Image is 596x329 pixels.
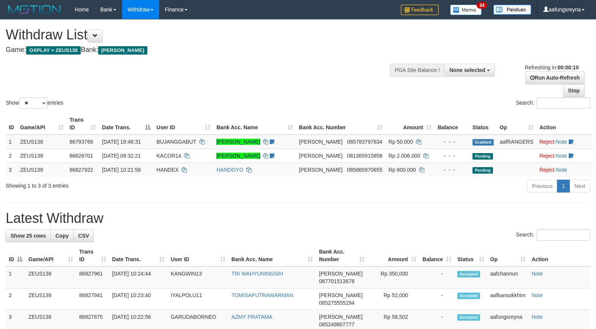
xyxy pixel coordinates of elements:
[109,266,168,288] td: [DATE] 10:24:44
[537,135,593,149] td: ·
[25,266,76,288] td: ZEUS138
[419,266,454,288] td: -
[487,288,529,310] td: aafkansokkhim
[6,46,390,54] h4: Game: Bank:
[525,64,579,70] span: Refreshing in:
[11,233,46,239] span: Show 25 rows
[319,278,354,284] span: Copy 087701513678 to clipboard
[19,97,47,109] select: Showentries
[529,245,590,266] th: Action
[50,229,74,242] a: Copy
[17,113,67,135] th: Game/API: activate to sort column ascending
[401,5,439,15] img: Feedback.jpg
[472,153,493,160] span: Pending
[368,266,419,288] td: Rp 350,000
[55,233,69,239] span: Copy
[228,245,316,266] th: Bank Acc. Name: activate to sort column ascending
[388,153,420,159] span: Rp 2.006.000
[6,97,63,109] label: Show entries
[438,138,466,146] div: - - -
[516,97,590,109] label: Search:
[319,314,363,320] span: [PERSON_NAME]
[17,135,67,149] td: ZEUS138
[17,149,67,163] td: ZEUS138
[347,139,382,145] span: Copy 085783797834 to clipboard
[70,139,93,145] span: 86793766
[6,211,590,226] h1: Latest Withdraw
[156,167,178,173] span: HANDEX
[76,288,109,310] td: 86827941
[6,149,17,163] td: 2
[525,71,585,84] a: Run Auto-Refresh
[216,167,243,173] a: HANDOYO
[540,139,555,145] a: Reject
[487,245,529,266] th: Op: activate to sort column ascending
[556,167,567,173] a: Note
[537,229,590,241] input: Search:
[6,27,390,42] h1: Withdraw List
[532,271,543,277] a: Note
[25,245,76,266] th: Game/API: activate to sort column ascending
[472,167,493,174] span: Pending
[6,229,51,242] a: Show 25 rows
[6,245,25,266] th: ID: activate to sort column descending
[438,166,466,174] div: - - -
[78,233,89,239] span: CSV
[167,245,228,266] th: User ID: activate to sort column ascending
[388,139,413,145] span: Rp 50.000
[457,314,480,321] span: Accepted
[67,113,99,135] th: Trans ID: activate to sort column ascending
[516,229,590,241] label: Search:
[435,113,469,135] th: Balance
[167,266,228,288] td: KANGWIN13
[457,271,480,277] span: Accepted
[216,139,260,145] a: [PERSON_NAME]
[319,300,354,306] span: Copy 085275555294 to clipboard
[156,153,181,159] span: KACOR14
[25,288,76,310] td: ZEUS138
[527,180,557,193] a: Previous
[419,245,454,266] th: Balance: activate to sort column ascending
[76,245,109,266] th: Trans ID: activate to sort column ascending
[457,293,480,299] span: Accepted
[388,167,416,173] span: Rp 800.000
[347,167,382,173] span: Copy 085865970655 to clipboard
[296,113,385,135] th: Bank Acc. Number: activate to sort column ascending
[70,167,93,173] span: 86827922
[472,139,494,146] span: Grabbed
[232,292,294,298] a: TOMISAPUTRAWARMAN
[556,139,567,145] a: Note
[232,314,272,320] a: AZMY PRATAMA
[385,113,435,135] th: Amount: activate to sort column ascending
[299,153,343,159] span: [PERSON_NAME]
[153,113,213,135] th: User ID: activate to sort column ascending
[109,288,168,310] td: [DATE] 10:23:40
[537,113,593,135] th: Action
[390,64,444,77] div: PGA Site Balance /
[444,64,495,77] button: None selected
[419,288,454,310] td: -
[557,180,570,193] a: 1
[299,167,343,173] span: [PERSON_NAME]
[167,288,228,310] td: IYALPOLU11
[540,153,555,159] a: Reject
[469,113,497,135] th: Status
[449,67,485,73] span: None selected
[232,271,283,277] a: TRI WAHYUNINGSIH
[102,139,141,145] span: [DATE] 18:46:31
[6,163,17,177] td: 3
[556,153,567,159] a: Note
[109,245,168,266] th: Date Trans.: activate to sort column ascending
[477,2,487,9] span: 34
[156,139,196,145] span: BUJANGGABUT
[368,245,419,266] th: Amount: activate to sort column ascending
[557,64,579,70] strong: 00:00:10
[299,139,343,145] span: [PERSON_NAME]
[98,46,147,55] span: [PERSON_NAME]
[450,5,482,15] img: Button%20Memo.svg
[73,229,94,242] a: CSV
[537,97,590,109] input: Search:
[76,266,109,288] td: 86827961
[319,271,363,277] span: [PERSON_NAME]
[70,153,93,159] span: 86826701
